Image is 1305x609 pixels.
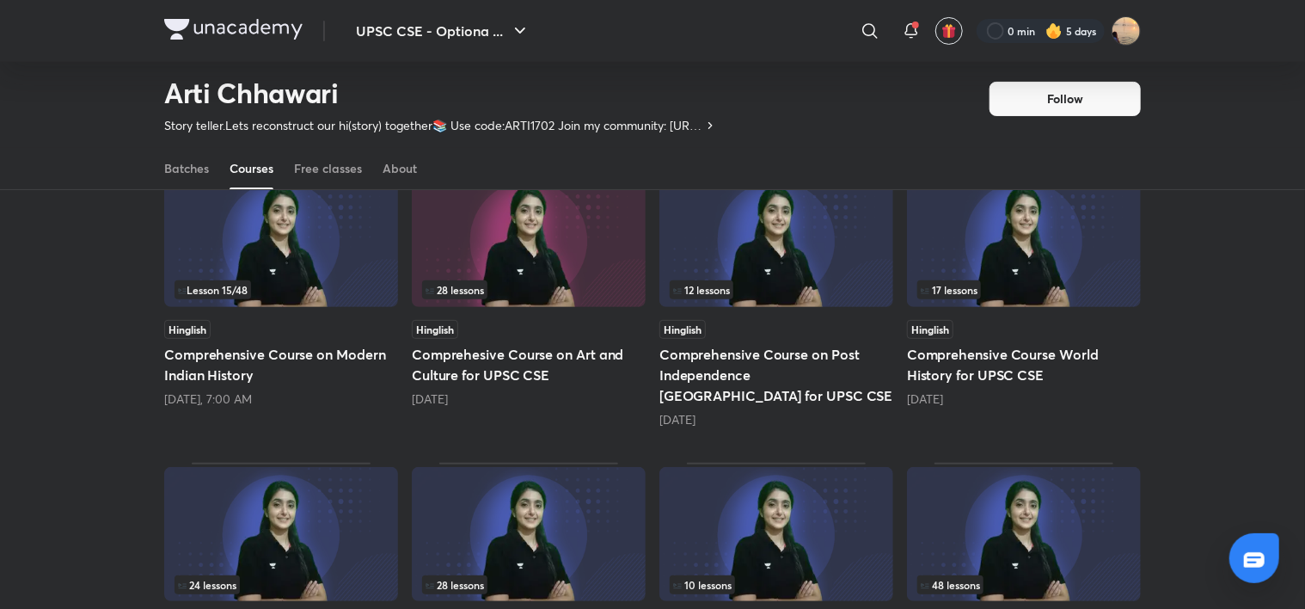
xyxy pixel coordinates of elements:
[907,344,1141,385] h5: Comprehensive Course World History for UPSC CSE
[164,160,209,177] div: Batches
[907,169,1141,428] div: Comprehensive Course World History for UPSC CSE
[426,580,484,590] span: 28 lessons
[412,344,646,385] h5: Comprehesive Course on Art and Culture for UPSC CSE
[175,280,388,299] div: left
[670,280,883,299] div: left
[917,575,1130,594] div: infocontainer
[921,580,980,590] span: 48 lessons
[989,82,1141,116] button: Follow
[164,76,717,110] h2: Arti Chhawari
[422,280,635,299] div: infocontainer
[178,285,248,295] span: Lesson 15 / 48
[412,467,646,601] img: Thumbnail
[921,285,977,295] span: 17 lessons
[164,467,398,601] img: Thumbnail
[670,575,883,594] div: infosection
[383,148,417,189] a: About
[917,575,1130,594] div: left
[907,173,1141,307] img: Thumbnail
[1045,22,1063,40] img: streak
[670,575,883,594] div: infocontainer
[175,575,388,594] div: infosection
[164,19,303,40] img: Company Logo
[412,173,646,307] img: Thumbnail
[1112,16,1141,46] img: Snatashree Punyatoya
[673,285,730,295] span: 12 lessons
[659,320,706,339] span: Hinglish
[659,467,893,601] img: Thumbnail
[412,169,646,428] div: Comprehesive Course on Art and Culture for UPSC CSE
[941,23,957,39] img: avatar
[230,160,273,177] div: Courses
[164,173,398,307] img: Thumbnail
[422,575,635,594] div: left
[175,280,388,299] div: infosection
[164,117,703,134] p: Story teller.Lets reconstruct our hi(story) together📚 Use code:ARTI1702 Join my community: [URL][...
[294,160,362,177] div: Free classes
[164,148,209,189] a: Batches
[178,580,236,590] span: 24 lessons
[1047,90,1083,108] span: Follow
[673,580,732,590] span: 10 lessons
[659,344,893,406] h5: Comprehensive Course on Post Independence [GEOGRAPHIC_DATA] for UPSC CSE
[670,280,883,299] div: infosection
[917,280,1130,299] div: left
[383,160,417,177] div: About
[164,391,398,408] div: Tomorrow, 7:00 AM
[175,280,388,299] div: infocontainer
[426,285,484,295] span: 28 lessons
[670,280,883,299] div: infocontainer
[422,280,635,299] div: infosection
[659,173,893,307] img: Thumbnail
[422,575,635,594] div: infosection
[175,575,388,594] div: left
[294,148,362,189] a: Free classes
[422,575,635,594] div: infocontainer
[907,467,1141,601] img: Thumbnail
[422,280,635,299] div: left
[917,280,1130,299] div: infosection
[346,14,541,48] button: UPSC CSE - Optiona ...
[659,169,893,428] div: Comprehensive Course on Post Independence India for UPSC CSE
[935,17,963,45] button: avatar
[230,148,273,189] a: Courses
[917,575,1130,594] div: infosection
[164,169,398,428] div: Comprehensive Course on Modern Indian History
[659,411,893,428] div: 1 month ago
[164,19,303,44] a: Company Logo
[175,575,388,594] div: infocontainer
[917,280,1130,299] div: infocontainer
[164,320,211,339] span: Hinglish
[164,344,398,385] h5: Comprehensive Course on Modern Indian History
[412,320,458,339] span: Hinglish
[907,320,953,339] span: Hinglish
[670,575,883,594] div: left
[412,391,646,408] div: 4 days ago
[907,391,1141,408] div: 2 months ago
